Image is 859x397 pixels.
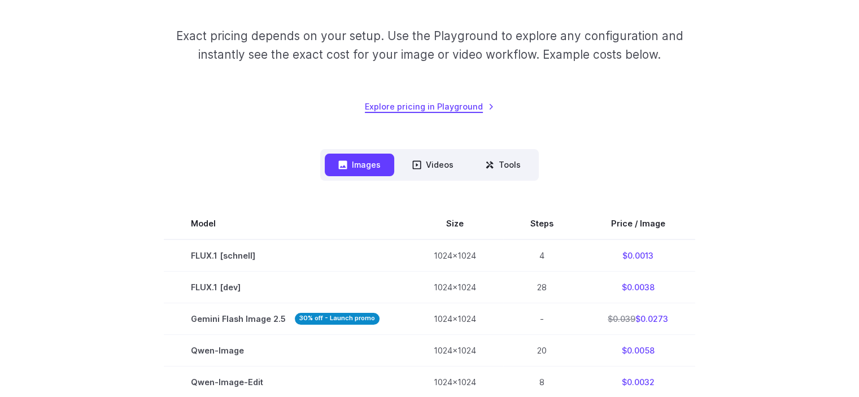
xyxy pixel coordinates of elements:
[325,154,394,176] button: Images
[164,239,407,272] td: FLUX.1 [schnell]
[503,334,581,366] td: 20
[407,208,503,239] th: Size
[608,314,635,324] s: $0.039
[191,312,380,325] span: Gemini Flash Image 2.5
[164,334,407,366] td: Qwen-Image
[407,303,503,334] td: 1024x1024
[581,303,695,334] td: $0.0273
[407,271,503,303] td: 1024x1024
[581,208,695,239] th: Price / Image
[154,27,704,64] p: Exact pricing depends on your setup. Use the Playground to explore any configuration and instantl...
[164,208,407,239] th: Model
[164,271,407,303] td: FLUX.1 [dev]
[581,271,695,303] td: $0.0038
[581,239,695,272] td: $0.0013
[472,154,534,176] button: Tools
[503,239,581,272] td: 4
[407,239,503,272] td: 1024x1024
[295,313,380,325] strong: 30% off - Launch promo
[365,100,494,113] a: Explore pricing in Playground
[503,208,581,239] th: Steps
[503,271,581,303] td: 28
[503,303,581,334] td: -
[399,154,467,176] button: Videos
[581,334,695,366] td: $0.0058
[407,334,503,366] td: 1024x1024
